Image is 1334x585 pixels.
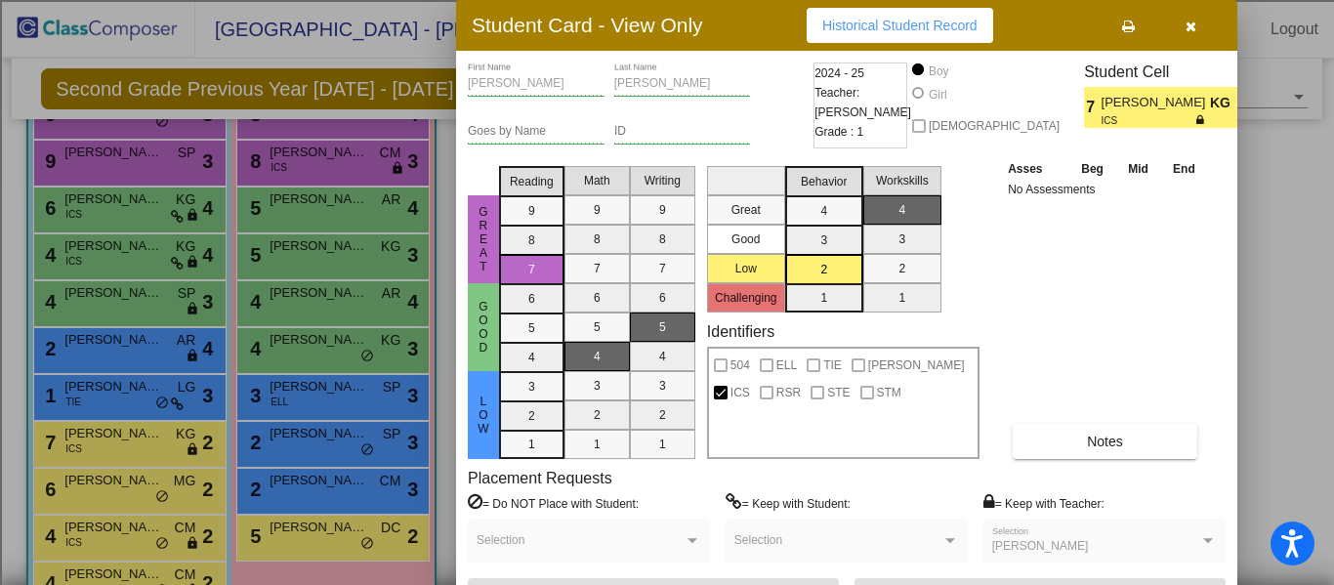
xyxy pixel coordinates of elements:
[8,418,1326,436] div: CANCEL
[8,559,1326,576] div: MOVE
[8,169,1326,187] div: Move To ...
[707,322,774,341] label: Identifiers
[8,151,1326,169] div: Rename
[823,354,842,377] span: TIE
[992,539,1089,553] span: [PERSON_NAME]
[8,63,1326,81] div: Sort New > Old
[1160,158,1207,180] th: End
[730,354,750,377] span: 504
[8,310,1326,327] div: Magazine
[475,205,492,273] span: Great
[1068,158,1115,180] th: Beg
[1102,113,1196,128] span: ICS
[1013,424,1197,459] button: Notes
[807,8,993,43] button: Historical Student Record
[8,523,1326,541] div: Home
[1084,96,1101,119] span: 7
[726,493,851,513] label: = Keep with Student:
[1102,93,1210,113] span: [PERSON_NAME]
[983,493,1105,513] label: = Keep with Teacher:
[8,362,1326,380] div: Visual Art
[8,187,1326,204] div: Delete
[8,292,1326,310] div: Journal
[468,125,604,139] input: goes by name
[814,63,864,83] span: 2024 - 25
[8,257,1326,274] div: Add Outline Template
[8,134,1326,151] div: Sign out
[827,381,850,404] span: STE
[472,13,703,37] h3: Student Card - View Only
[8,8,408,25] div: Home
[1237,96,1254,119] span: 2
[1087,434,1123,449] span: Notes
[8,239,1326,257] div: Print
[8,453,1326,471] div: This outline has no content. Would you like to delete it?
[8,99,1326,116] div: Delete
[1116,158,1160,180] th: Mid
[1084,63,1254,81] h3: Student Cell
[468,493,639,513] label: = Do NOT Place with Student:
[8,541,1326,559] div: CANCEL
[8,488,1326,506] div: DELETE
[1003,180,1208,199] td: No Assessments
[8,380,1326,397] div: TODO: put dlg title
[468,469,612,487] label: Placement Requests
[877,381,901,404] span: STM
[1210,93,1237,113] span: KG
[8,81,1326,99] div: Move To ...
[730,381,750,404] span: ICS
[8,327,1326,345] div: Newspaper
[8,506,1326,523] div: Move to ...
[8,274,1326,292] div: Search for Source
[928,63,949,80] div: Boy
[868,354,965,377] span: [PERSON_NAME]
[8,204,1326,222] div: Rename Outline
[776,381,801,404] span: RSR
[929,114,1060,138] span: [DEMOGRAPHIC_DATA]
[928,86,947,104] div: Girl
[8,222,1326,239] div: Download
[8,436,1326,453] div: ???
[776,354,797,377] span: ELL
[814,122,863,142] span: Grade : 1
[8,116,1326,134] div: Options
[8,345,1326,362] div: Television/Radio
[475,395,492,436] span: Low
[8,471,1326,488] div: SAVE AND GO HOME
[822,18,978,33] span: Historical Student Record
[8,46,1326,63] div: Sort A > Z
[814,83,911,122] span: Teacher: [PERSON_NAME]
[475,300,492,355] span: Good
[8,25,181,46] input: Search outlines
[1003,158,1068,180] th: Asses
